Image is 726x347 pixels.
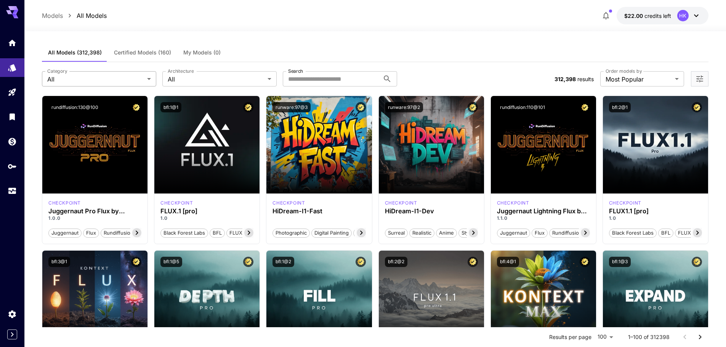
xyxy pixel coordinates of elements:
span: Stylized [459,229,482,237]
button: BFL [658,228,673,238]
span: Realistic [410,229,434,237]
button: Realistic [409,228,434,238]
div: Home [8,38,17,48]
span: Certified Models (160) [114,49,171,56]
p: checkpoint [272,200,305,206]
div: Wallet [8,137,17,146]
span: rundiffusion [550,229,585,237]
button: bfl:2@1 [609,102,631,112]
button: Certified Model – Vetted for best performance and includes a commercial license. [243,102,253,112]
h3: FLUX.1 [pro] [160,208,253,215]
span: Most Popular [606,75,672,84]
button: rundiffusion [549,228,585,238]
button: FLUX.1 [pro] [226,228,262,238]
label: Order models by [606,68,642,74]
span: results [577,76,594,82]
span: credits left [644,13,671,19]
button: bfl:1@3 [609,257,631,267]
span: All Models (312,398) [48,49,102,56]
div: HiDream Dev [385,200,417,206]
button: Certified Model – Vetted for best performance and includes a commercial license. [468,257,478,267]
button: Expand sidebar [7,329,17,339]
span: 312,398 [555,76,576,82]
div: Settings [8,309,17,319]
div: FLUX.1 D [48,200,81,206]
div: Models [8,61,17,71]
button: Cinematic [353,228,383,238]
span: Digital Painting [312,229,351,237]
p: 1.0 [609,215,702,222]
button: bfl:1@5 [160,257,182,267]
span: $22.00 [624,13,644,19]
button: Anime [436,228,457,238]
p: checkpoint [48,200,81,206]
span: FLUX1.1 [pro] [675,229,712,237]
span: Anime [436,229,457,237]
p: 1–100 of 312398 [628,333,670,341]
a: All Models [77,11,107,20]
h3: FLUX1.1 [pro] [609,208,702,215]
span: Black Forest Labs [161,229,208,237]
button: Open more filters [695,74,704,84]
span: Cinematic [354,229,382,237]
button: Certified Model – Vetted for best performance and includes a commercial license. [580,257,590,267]
p: checkpoint [497,200,529,206]
p: 1.0.0 [48,215,141,222]
span: Photographic [273,229,309,237]
div: Playground [8,88,17,97]
button: juggernaut [48,228,82,238]
span: All [47,75,144,84]
div: Library [8,112,17,122]
p: Results per page [549,333,591,341]
button: Go to next page [692,329,708,345]
div: HiDream Fast [272,200,305,206]
button: bfl:3@1 [48,257,70,267]
button: Digital Painting [311,228,352,238]
p: 1.1.0 [497,215,590,222]
div: 100 [595,331,616,342]
span: flux [83,229,99,237]
span: rundiffusion [101,229,136,237]
button: rundiffusion [101,228,136,238]
p: checkpoint [385,200,417,206]
button: bfl:1@2 [272,257,294,267]
span: My Models (0) [183,49,221,56]
h3: HiDream-I1-Fast [272,208,365,215]
p: checkpoint [609,200,641,206]
button: Certified Model – Vetted for best performance and includes a commercial license. [356,102,366,112]
button: Certified Model – Vetted for best performance and includes a commercial license. [356,257,366,267]
button: BFL [210,228,225,238]
h3: Juggernaut Lightning Flux by RunDiffusion [497,208,590,215]
button: Certified Model – Vetted for best performance and includes a commercial license. [692,257,702,267]
button: Certified Model – Vetted for best performance and includes a commercial license. [131,257,141,267]
span: FLUX.1 [pro] [227,229,261,237]
button: rundiffusion:110@101 [497,102,548,112]
button: flux [532,228,548,238]
h3: Juggernaut Pro Flux by RunDiffusion [48,208,141,215]
span: juggernaut [497,229,530,237]
p: checkpoint [160,200,193,206]
button: Black Forest Labs [609,228,657,238]
a: Models [42,11,63,20]
button: $22.00HK [617,7,708,24]
div: HK [677,10,689,21]
button: Certified Model – Vetted for best performance and includes a commercial license. [131,102,141,112]
button: runware:97@2 [385,102,423,112]
button: Photographic [272,228,310,238]
div: API Keys [8,162,17,171]
button: Certified Model – Vetted for best performance and includes a commercial license. [692,102,702,112]
button: flux [83,228,99,238]
span: juggernaut [49,229,81,237]
span: BFL [210,229,224,237]
div: fluxpro [160,200,193,206]
div: FLUX.1 D [497,200,529,206]
h3: HiDream-I1-Dev [385,208,478,215]
button: Certified Model – Vetted for best performance and includes a commercial license. [580,102,590,112]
